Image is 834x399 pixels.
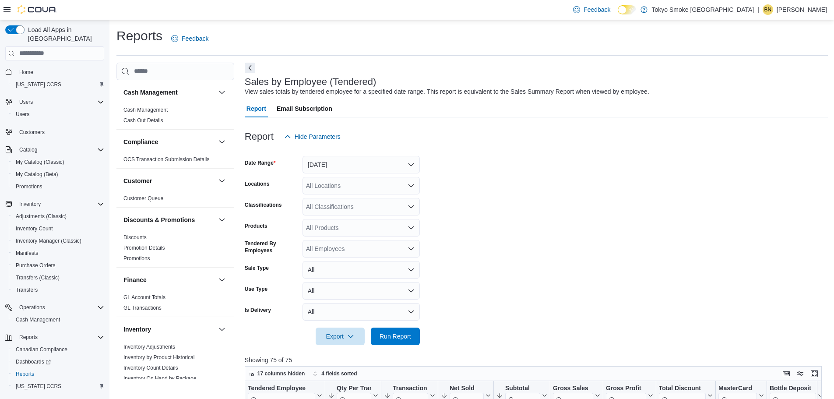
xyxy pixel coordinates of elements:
[123,117,163,124] a: Cash Out Details
[123,375,197,382] span: Inventory On Hand by Package
[19,201,41,208] span: Inventory
[16,237,81,244] span: Inventory Manager (Classic)
[12,272,63,283] a: Transfers (Classic)
[12,344,104,355] span: Canadian Compliance
[9,108,108,120] button: Users
[12,236,85,246] a: Inventory Manager (Classic)
[123,245,165,251] a: Promotion Details
[16,250,38,257] span: Manifests
[123,195,163,201] a: Customer Queue
[321,370,357,377] span: 4 fields sorted
[757,4,759,15] p: |
[217,137,227,147] button: Compliance
[12,157,104,167] span: My Catalog (Classic)
[123,365,178,371] a: Inventory Count Details
[123,255,150,262] span: Promotions
[19,69,33,76] span: Home
[781,368,792,379] button: Keyboard shortcuts
[12,79,65,90] a: [US_STATE] CCRS
[245,180,270,187] label: Locations
[2,198,108,210] button: Inventory
[217,176,227,186] button: Customer
[295,132,341,141] span: Hide Parameters
[116,232,234,267] div: Discounts & Promotions
[123,88,178,97] h3: Cash Management
[2,96,108,108] button: Users
[16,286,38,293] span: Transfers
[9,180,108,193] button: Promotions
[123,106,168,113] span: Cash Management
[217,215,227,225] button: Discounts & Promotions
[303,156,420,173] button: [DATE]
[123,117,163,124] span: Cash Out Details
[16,97,104,107] span: Users
[123,294,165,301] span: GL Account Totals
[16,302,49,313] button: Operations
[2,301,108,314] button: Operations
[809,368,820,379] button: Enter fullscreen
[659,384,706,392] div: Total Discount
[12,211,70,222] a: Adjustments (Classic)
[245,286,267,293] label: Use Type
[12,272,104,283] span: Transfers (Classic)
[16,274,60,281] span: Transfers (Classic)
[245,222,267,230] label: Products
[217,275,227,285] button: Finance
[19,334,38,341] span: Reports
[246,100,266,117] span: Report
[12,109,33,120] a: Users
[309,368,360,379] button: 4 fields sorted
[16,97,36,107] button: Users
[25,25,104,43] span: Load All Apps in [GEOGRAPHIC_DATA]
[245,63,255,73] button: Next
[12,223,104,234] span: Inventory Count
[505,384,540,392] div: Subtotal
[19,99,33,106] span: Users
[2,66,108,78] button: Home
[303,303,420,321] button: All
[618,5,636,14] input: Dark Mode
[18,5,57,14] img: Cova
[321,328,359,345] span: Export
[718,384,757,392] div: MasterCard
[303,282,420,300] button: All
[12,181,104,192] span: Promotions
[245,77,377,87] h3: Sales by Employee (Tendered)
[182,34,208,43] span: Feedback
[123,325,215,334] button: Inventory
[652,4,754,15] p: Tokyo Smoke [GEOGRAPHIC_DATA]
[9,235,108,247] button: Inventory Manager (Classic)
[123,294,165,300] a: GL Account Totals
[16,67,104,78] span: Home
[606,384,646,392] div: Gross Profit
[245,201,282,208] label: Classifications
[584,5,610,14] span: Feedback
[553,384,593,392] div: Gross Sales
[123,275,215,284] button: Finance
[123,107,168,113] a: Cash Management
[12,109,104,120] span: Users
[12,260,59,271] a: Purchase Orders
[123,177,215,185] button: Customer
[16,332,41,343] button: Reports
[12,381,65,392] a: [US_STATE] CCRS
[245,87,649,96] div: View sales totals by tendered employee for a specified date range. This report is equivalent to t...
[12,157,68,167] a: My Catalog (Classic)
[9,222,108,235] button: Inventory Count
[123,354,195,361] span: Inventory by Product Historical
[277,100,332,117] span: Email Subscription
[123,234,147,240] a: Discounts
[777,4,827,15] p: [PERSON_NAME]
[245,368,309,379] button: 17 columns hidden
[19,129,45,136] span: Customers
[245,131,274,142] h3: Report
[9,78,108,91] button: [US_STATE] CCRS
[9,156,108,168] button: My Catalog (Classic)
[16,199,44,209] button: Inventory
[123,244,165,251] span: Promotion Details
[9,368,108,380] button: Reports
[245,159,276,166] label: Date Range
[123,138,158,146] h3: Compliance
[168,30,212,47] a: Feedback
